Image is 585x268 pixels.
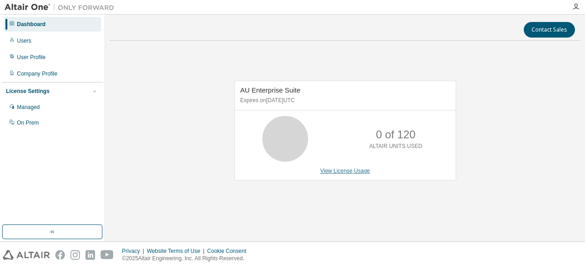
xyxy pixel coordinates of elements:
img: Altair One [5,3,119,12]
div: License Settings [6,88,49,95]
div: Cookie Consent [207,247,251,255]
div: On Prem [17,119,39,126]
img: altair_logo.svg [3,250,50,260]
button: Contact Sales [524,22,575,38]
p: Expires on [DATE] UTC [240,97,448,104]
div: Users [17,37,31,44]
p: © 2025 Altair Engineering, Inc. All Rights Reserved. [122,255,252,263]
div: Website Terms of Use [147,247,207,255]
div: Company Profile [17,70,58,77]
img: facebook.svg [55,250,65,260]
img: youtube.svg [101,250,114,260]
div: Privacy [122,247,147,255]
div: Dashboard [17,21,46,28]
div: User Profile [17,54,46,61]
span: AU Enterprise Suite [240,86,301,94]
img: linkedin.svg [85,250,95,260]
p: ALTAIR UNITS USED [369,142,422,150]
img: instagram.svg [70,250,80,260]
p: 0 of 120 [376,127,415,142]
div: Managed [17,104,40,111]
a: View License Usage [320,168,370,174]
